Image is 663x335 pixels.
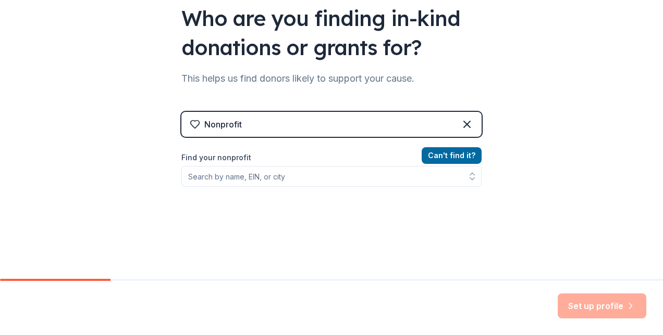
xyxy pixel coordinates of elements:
div: Nonprofit [204,118,242,131]
button: Can't find it? [422,147,482,164]
div: Who are you finding in-kind donations or grants for? [181,4,482,62]
div: This helps us find donors likely to support your cause. [181,70,482,87]
input: Search by name, EIN, or city [181,166,482,187]
label: Find your nonprofit [181,151,482,164]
